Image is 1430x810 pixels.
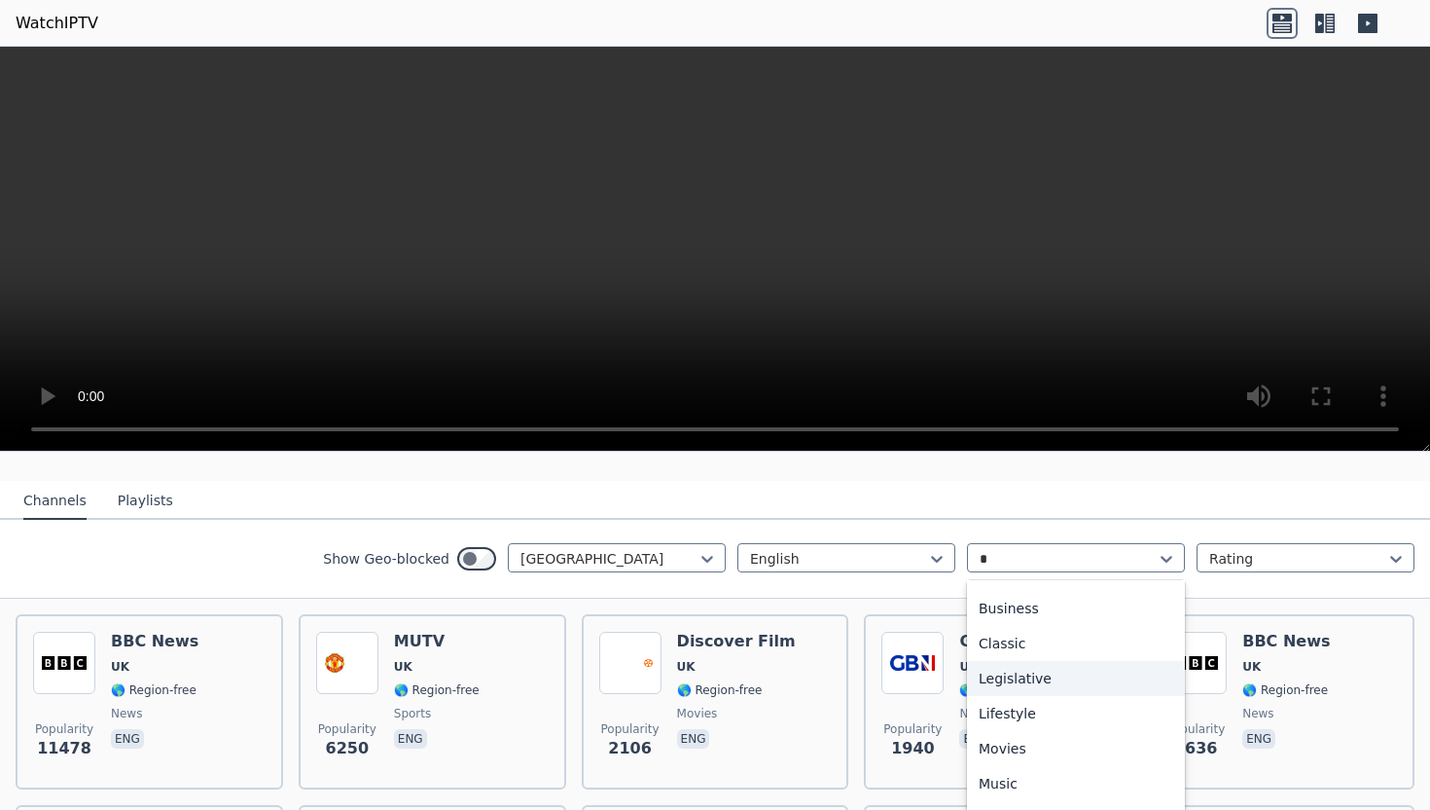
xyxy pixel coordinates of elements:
img: BBC News [1164,632,1227,694]
img: Discover Film [599,632,661,694]
p: eng [677,729,710,749]
span: UK [394,659,412,675]
h6: MUTV [394,632,480,651]
span: 🌎 Region-free [677,682,763,698]
div: Legislative [967,661,1185,696]
span: 11478 [37,737,91,760]
span: movies [677,706,718,721]
span: news [959,706,990,721]
div: Movies [967,731,1185,766]
span: Popularity [318,721,376,737]
span: 🌎 Region-free [1242,682,1328,698]
h6: BBC News [111,632,198,651]
span: 🌎 Region-free [959,682,1045,698]
h6: GB News [959,632,1045,651]
span: news [111,706,142,721]
label: Show Geo-blocked [323,549,449,569]
img: GB News [881,632,944,694]
span: 🌎 Region-free [111,682,197,698]
span: news [1242,706,1273,721]
span: Popularity [35,721,93,737]
span: 2106 [608,737,652,760]
span: Popularity [601,721,660,737]
span: UK [959,659,978,675]
p: eng [394,729,427,749]
img: MUTV [316,632,378,694]
span: 🌎 Region-free [394,682,480,698]
button: Playlists [118,483,173,520]
span: Popularity [1166,721,1225,737]
p: eng [111,729,144,749]
div: Music [967,766,1185,801]
div: Business [967,591,1185,626]
a: WatchIPTV [16,12,98,35]
img: BBC News [33,632,95,694]
span: UK [677,659,696,675]
p: eng [959,729,992,749]
span: UK [111,659,129,675]
span: Popularity [883,721,942,737]
span: 1940 [891,737,935,760]
h6: Discover Film [677,632,796,651]
div: Lifestyle [967,696,1185,731]
div: Classic [967,626,1185,661]
span: sports [394,706,431,721]
h6: BBC News [1242,632,1330,651]
span: 6250 [326,737,370,760]
p: eng [1242,729,1275,749]
span: UK [1242,659,1261,675]
span: 1636 [1174,737,1218,760]
button: Channels [23,483,87,520]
